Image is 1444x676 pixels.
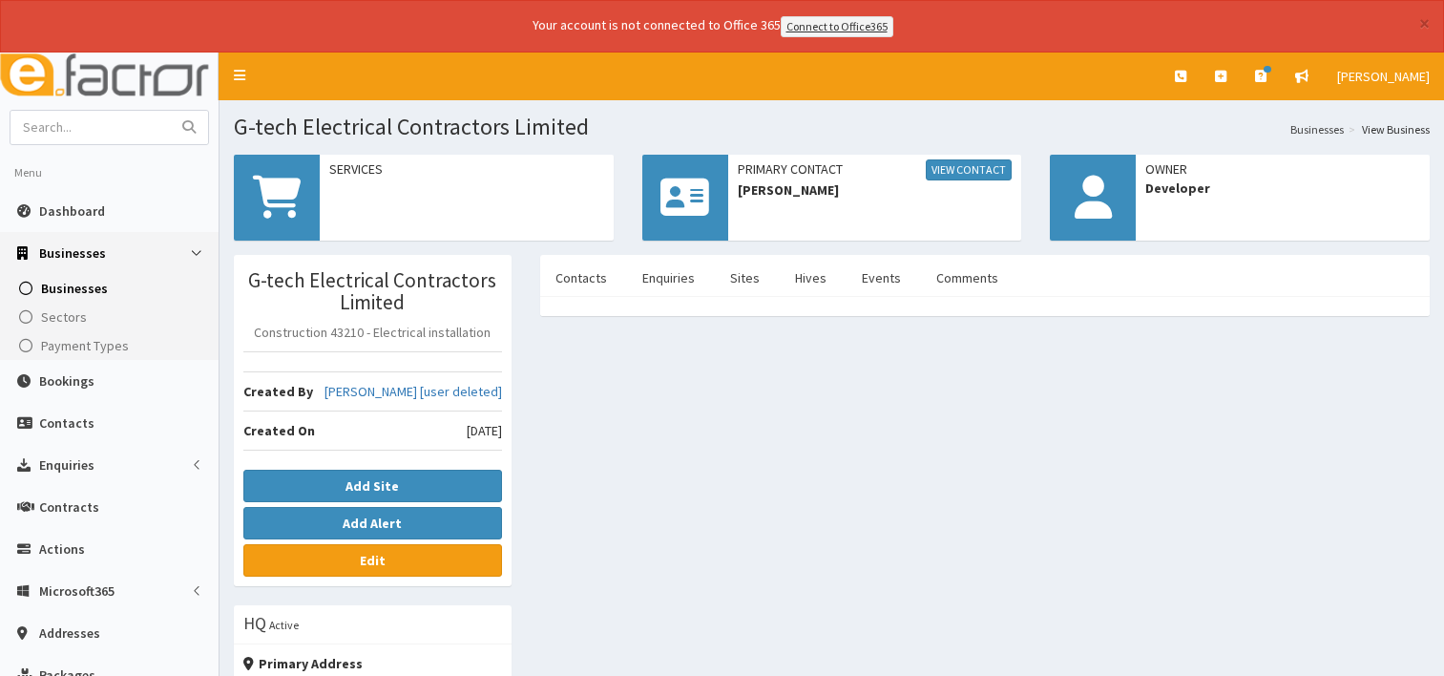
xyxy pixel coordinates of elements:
[41,280,108,297] span: Businesses
[234,115,1430,139] h1: G-tech Electrical Contractors Limited
[269,618,299,632] small: Active
[921,258,1014,298] a: Comments
[5,331,219,360] a: Payment Types
[1323,53,1444,100] a: [PERSON_NAME]
[243,544,502,577] a: Edit
[343,515,402,532] b: Add Alert
[243,615,266,632] h3: HQ
[1145,179,1420,198] span: Developer
[5,274,219,303] a: Businesses
[847,258,916,298] a: Events
[540,258,622,298] a: Contacts
[1344,121,1430,137] li: View Business
[1145,159,1420,179] span: Owner
[39,456,94,474] span: Enquiries
[243,269,502,313] h3: G-tech Electrical Contractors Limited
[1337,68,1430,85] span: [PERSON_NAME]
[39,372,94,390] span: Bookings
[1419,13,1430,33] button: ×
[155,15,1271,37] div: Your account is not connected to Office 365
[467,421,502,440] span: [DATE]
[738,159,1013,180] span: Primary Contact
[5,303,219,331] a: Sectors
[243,655,363,672] strong: Primary Address
[243,323,502,342] p: Construction 43210 - Electrical installation
[926,159,1012,180] a: View Contact
[39,498,99,516] span: Contracts
[243,507,502,539] button: Add Alert
[627,258,710,298] a: Enquiries
[39,624,100,642] span: Addresses
[360,552,386,569] b: Edit
[243,422,315,439] b: Created On
[781,16,893,37] a: Connect to Office365
[243,383,313,400] b: Created By
[39,414,94,432] span: Contacts
[39,540,85,558] span: Actions
[39,582,115,600] span: Microsoft365
[738,180,1013,200] span: [PERSON_NAME]
[41,308,87,326] span: Sectors
[10,111,171,144] input: Search...
[715,258,775,298] a: Sites
[41,337,129,354] span: Payment Types
[329,159,604,179] span: Services
[324,382,502,401] a: [PERSON_NAME] [user deleted]
[345,477,399,495] b: Add Site
[1290,121,1344,137] a: Businesses
[39,244,106,262] span: Businesses
[780,258,842,298] a: Hives
[39,202,105,220] span: Dashboard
